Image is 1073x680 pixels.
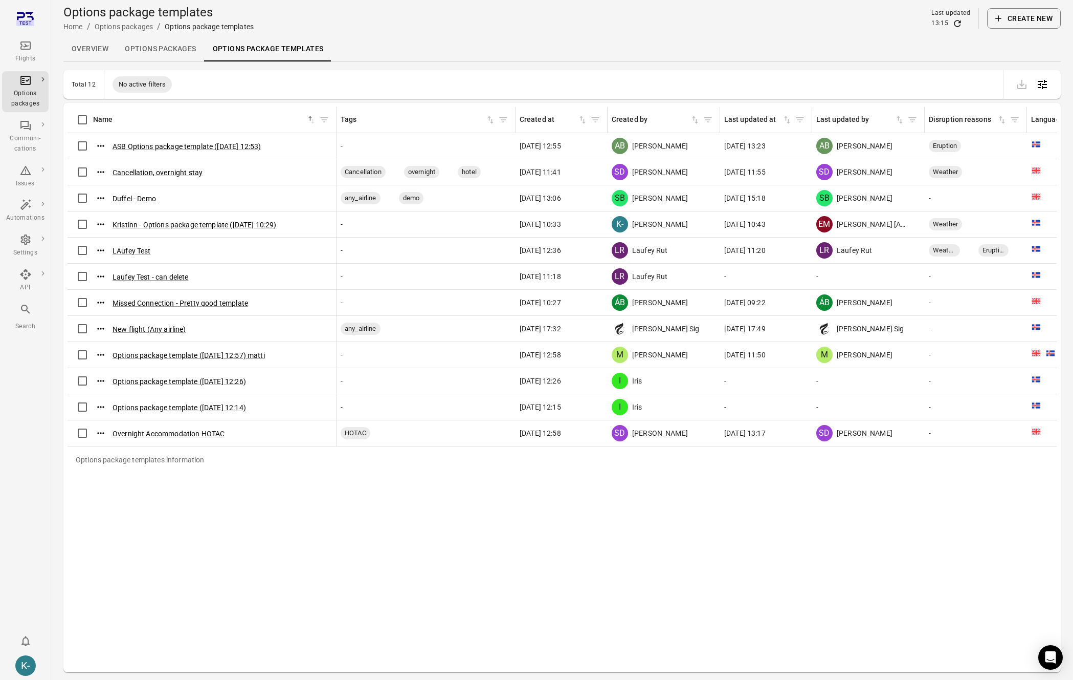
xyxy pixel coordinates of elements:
img: hair-woman-and-face-logo-and-symbols-free-vector.jpg [612,321,628,337]
button: Filter by created by [700,112,716,128]
span: [PERSON_NAME] [632,219,688,229]
span: [DATE] 13:23 [724,141,766,151]
span: [DATE] 11:18 [520,271,561,282]
button: Actions [93,347,108,363]
span: [DATE] 12:58 [520,428,561,438]
div: SB [816,190,833,206]
div: - [341,245,511,256]
a: Communi-cations [2,116,49,157]
button: New flight (Any airline) [113,324,186,334]
span: any_airline [341,324,381,334]
div: - [341,297,511,308]
div: SD [816,425,833,441]
div: - [341,402,511,412]
button: Kristinn - avilabs [11,651,40,680]
div: Total 12 [72,81,96,88]
span: Filter by tags [496,112,511,128]
img: hair-woman-and-face-logo-and-symbols-free-vector.jpg [816,321,833,337]
span: [DATE] 12:36 [520,245,561,256]
div: SB [612,190,628,206]
span: [DATE] 12:26 [520,376,561,386]
div: Sort by created by in ascending order [612,114,700,125]
span: Eruption [978,245,1009,256]
button: Cancellation, overnight stay [113,167,203,178]
div: - [816,402,921,412]
div: - [341,141,511,151]
div: API [6,283,44,293]
span: Last updated at [724,114,792,125]
span: Created at [520,114,588,125]
span: Filter by name [317,112,332,128]
button: Options package template ([DATE] 12:26) [113,376,246,387]
a: Options packages [2,71,49,112]
div: I [612,399,628,415]
span: Weather [929,245,960,256]
button: Actions [93,243,108,258]
span: [PERSON_NAME] [632,167,688,177]
div: Issues [6,179,44,189]
div: AB [816,138,833,154]
button: Options package template ([DATE] 12:14) [113,402,246,413]
button: Refresh data [952,18,963,29]
div: - [724,376,808,386]
a: Options package Templates [205,37,332,61]
button: Kristinn - Options package template ([DATE] 10:29) [113,220,277,230]
button: Missed Connection - Pretty good template [113,298,248,308]
button: Open table configuration [1032,74,1053,95]
div: LR [612,242,628,259]
button: Actions [93,138,108,154]
a: Automations [2,196,49,226]
div: - [929,324,1023,334]
button: Filter by last updated by [905,112,920,128]
li: / [157,20,161,33]
div: Created at [520,114,577,125]
span: Please make a selection to export [1012,79,1032,89]
div: ÁB [612,294,628,311]
span: [PERSON_NAME] Sig [632,324,700,334]
span: [PERSON_NAME] [632,428,688,438]
span: [DATE] 10:33 [520,219,561,229]
div: Tags [341,114,485,125]
button: Overnight Accommodation HOTAC [113,429,225,439]
span: Weather [929,219,962,229]
span: [DATE] 11:55 [724,167,766,177]
span: [DATE] 11:41 [520,167,561,177]
div: Created by [612,114,690,125]
div: ÁB [816,294,833,311]
button: Filter by disruption reasons [1007,112,1022,128]
span: [DATE] 10:27 [520,297,561,308]
h1: Options package templates [63,4,254,20]
span: Laufey Rut [632,245,668,256]
div: Settings [6,248,44,258]
span: [DATE] 17:49 [724,324,766,334]
nav: Local navigation [63,37,1061,61]
span: Cancellation [341,167,386,177]
span: [DATE] 13:17 [724,428,766,438]
span: Laufey Rut [632,271,668,282]
div: Options package templates information [68,447,213,473]
span: [DATE] 11:20 [724,245,766,256]
div: LR [816,242,833,259]
button: Options package template ([DATE] 12:57) matti [113,350,265,360]
span: [DATE] 12:55 [520,141,561,151]
span: Filter by created at [588,112,603,128]
a: Home [63,23,83,31]
button: Actions [93,217,108,232]
a: API [2,265,49,296]
div: - [929,350,1023,360]
button: Actions [93,269,108,284]
span: Iris [632,376,642,386]
span: [DATE] 10:43 [724,219,766,229]
div: - [341,219,511,229]
div: - [929,376,1023,386]
div: Last updated by [816,114,895,125]
span: [PERSON_NAME] [837,350,892,360]
div: SD [612,425,628,441]
span: Laufey Rut [837,245,873,256]
div: - [929,271,1023,282]
span: [DATE] 09:22 [724,297,766,308]
span: [DATE] 15:18 [724,193,766,203]
div: - [929,193,1023,203]
div: EM [816,216,833,232]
